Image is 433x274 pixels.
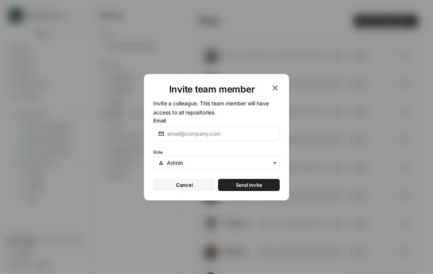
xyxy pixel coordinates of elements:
button: Cancel [153,179,215,191]
input: email@company.com [167,130,275,138]
button: Send invite [218,179,280,191]
span: Role [153,149,163,155]
h1: Invite team member [153,83,271,96]
label: Email [153,117,280,124]
input: Admin [167,159,275,167]
span: Send invite [236,181,262,189]
span: Invite a colleague. This team member will have access to all repositories. [153,100,269,116]
span: Cancel [176,181,193,189]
